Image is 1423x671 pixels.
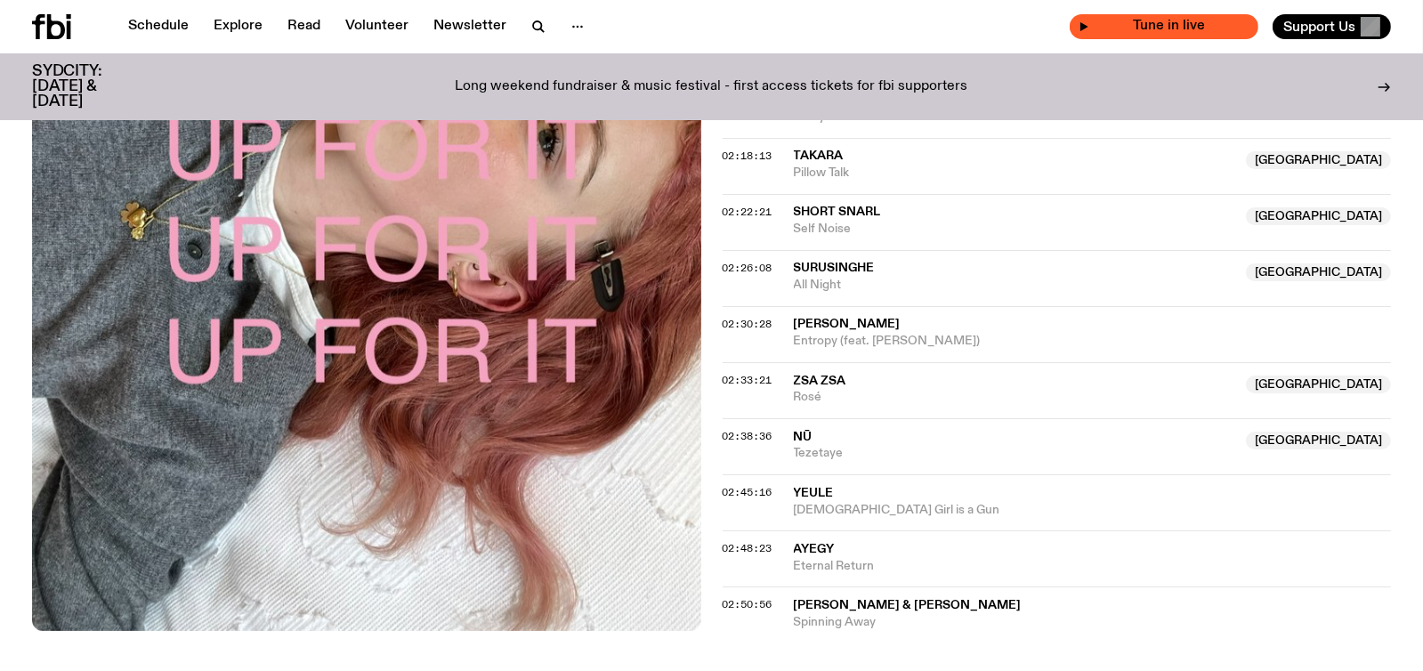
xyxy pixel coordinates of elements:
span: [DEMOGRAPHIC_DATA] Girl is a Gun [794,502,1392,519]
span: [GEOGRAPHIC_DATA] [1246,151,1391,169]
h3: SYDCITY: [DATE] & [DATE] [32,64,146,109]
span: [PERSON_NAME] [794,318,901,330]
span: Tune in live [1089,20,1249,33]
span: Entropy (feat. [PERSON_NAME]) [794,333,1392,350]
span: [PERSON_NAME] & [PERSON_NAME] [794,599,1022,611]
span: 02:26:08 [723,261,772,275]
span: 02:22:21 [723,205,772,219]
span: Support Us [1283,19,1355,35]
button: Support Us [1273,14,1391,39]
span: yeule [794,487,834,499]
span: Nū [794,431,813,443]
span: AYEGY [794,543,835,555]
span: 02:48:23 [723,541,772,555]
span: Takara [794,150,844,162]
span: 02:18:13 [723,149,772,163]
span: Surusinghe [794,262,875,274]
span: Self Noise [794,221,1236,238]
span: Rosé [794,389,1236,406]
span: 02:30:28 [723,317,772,331]
a: Newsletter [423,14,517,39]
a: Read [277,14,331,39]
span: Eternal Return [794,558,1392,575]
span: 02:33:21 [723,373,772,387]
span: Tezetaye [794,445,1236,462]
span: [GEOGRAPHIC_DATA] [1246,207,1391,225]
span: [GEOGRAPHIC_DATA] [1246,263,1391,281]
p: Long weekend fundraiser & music festival - first access tickets for fbi supporters [456,79,968,95]
span: Spinning Away [794,614,1392,631]
span: 02:50:56 [723,597,772,611]
span: 02:38:36 [723,429,772,443]
span: ZSA ZSA [794,375,846,387]
span: [GEOGRAPHIC_DATA] [1246,432,1391,449]
span: Pillow Talk [794,165,1236,182]
a: Schedule [117,14,199,39]
a: Explore [203,14,273,39]
span: All Night [794,277,1236,294]
button: On AirUp For It w/SLCTune in live [1070,14,1258,39]
span: [GEOGRAPHIC_DATA] [1246,376,1391,393]
a: Volunteer [335,14,419,39]
span: 02:45:16 [723,485,772,499]
span: short snarl [794,206,881,218]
